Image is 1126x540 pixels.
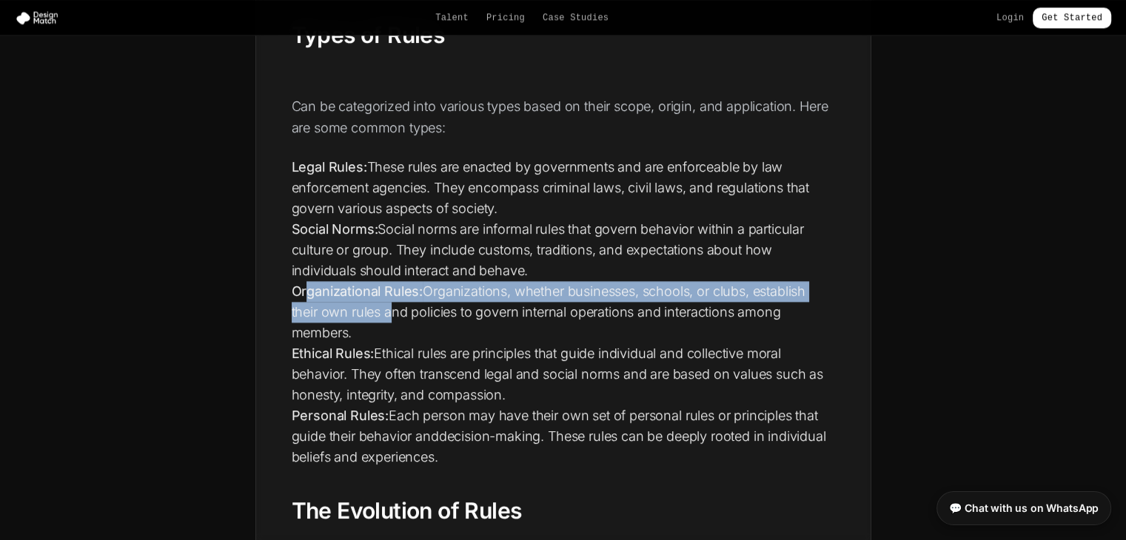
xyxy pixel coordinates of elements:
[292,95,835,139] p: Can be categorized into various types based on their scope, origin, and application. Here are som...
[292,497,835,525] h2: The Evolution of Rules
[292,281,835,343] li: Organizations, whether businesses, schools, or clubs, establish their own rules and policies to g...
[292,219,835,281] li: Social norms are informal rules that govern behavior within a particular culture or group. They i...
[292,408,389,423] strong: Personal Rules:
[292,405,835,468] li: Each person may have their own set of personal rules or principles that guide their behavior and ...
[936,491,1111,525] a: 💬 Chat with us on WhatsApp
[486,12,525,24] a: Pricing
[292,159,367,175] strong: Legal Rules:
[292,221,378,237] strong: Social Norms:
[15,10,65,25] img: Design Match
[292,157,835,219] li: These rules are enacted by governments and are enforceable by law enforcement agencies. They enco...
[435,12,469,24] a: Talent
[292,283,423,299] strong: Organizational Rules:
[1033,7,1111,28] a: Get Started
[996,12,1024,24] a: Login
[439,428,541,444] a: decision-making
[292,343,835,405] li: Ethical rules are principles that guide individual and collective moral behavior. They often tran...
[292,345,375,361] strong: Ethical Rules:
[543,12,609,24] a: Case Studies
